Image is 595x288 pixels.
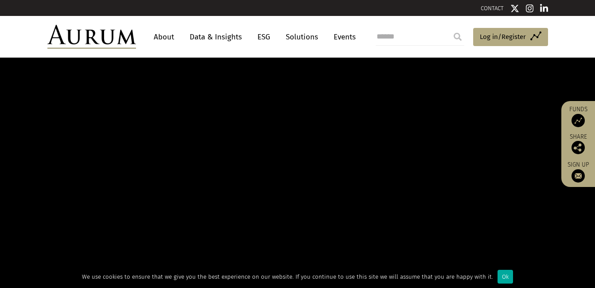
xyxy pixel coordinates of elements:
[281,29,323,45] a: Solutions
[329,29,356,45] a: Events
[481,5,504,12] a: CONTACT
[47,25,136,49] img: Aurum
[149,29,179,45] a: About
[540,4,548,13] img: Linkedin icon
[253,29,275,45] a: ESG
[572,141,585,154] img: Share this post
[572,114,585,127] img: Access Funds
[526,4,534,13] img: Instagram icon
[510,4,519,13] img: Twitter icon
[185,29,246,45] a: Data & Insights
[572,169,585,183] img: Sign up to our newsletter
[566,105,591,127] a: Funds
[566,134,591,154] div: Share
[480,31,526,42] span: Log in/Register
[473,28,548,47] a: Log in/Register
[449,28,467,46] input: Submit
[498,270,513,284] div: Ok
[566,161,591,183] a: Sign up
